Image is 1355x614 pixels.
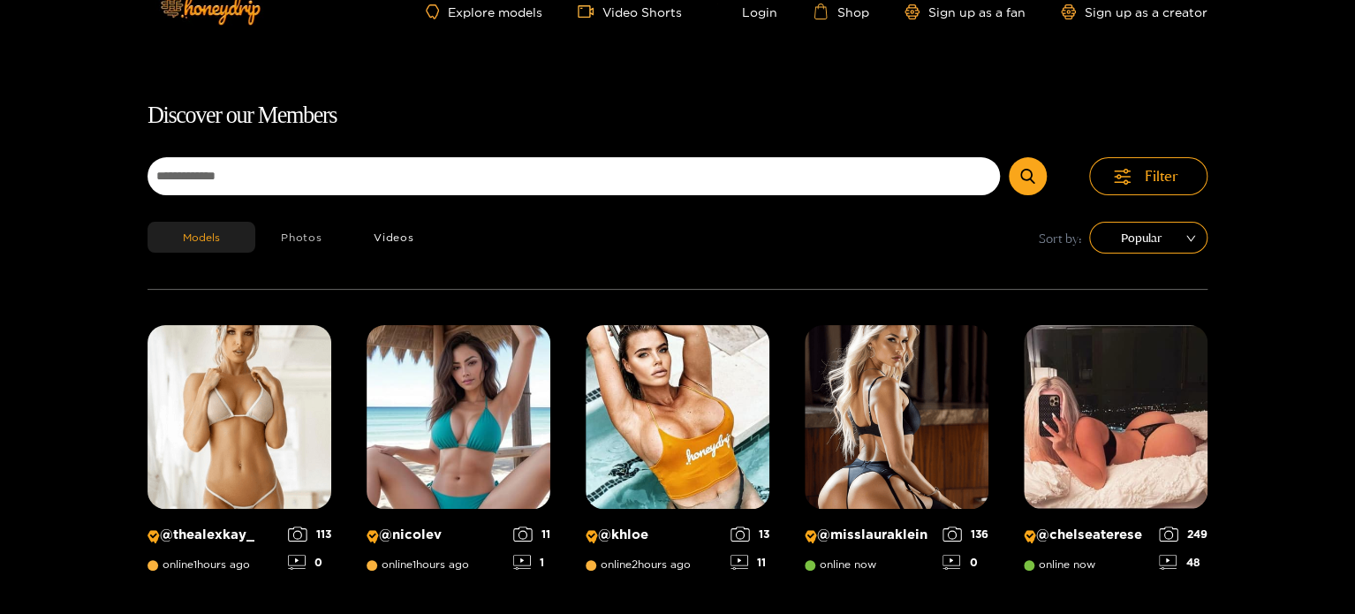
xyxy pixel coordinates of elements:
[288,527,331,542] div: 113
[586,558,691,571] span: online 2 hours ago
[367,558,469,571] span: online 1 hours ago
[1159,555,1207,570] div: 48
[905,4,1026,19] a: Sign up as a fan
[942,527,988,542] div: 136
[586,325,769,583] a: Creator Profile Image: khloe@khloeonline2hours ago1311
[805,527,934,543] p: @ misslauraklein
[1061,4,1207,19] a: Sign up as a creator
[730,527,769,542] div: 13
[348,222,440,253] button: Videos
[942,555,988,570] div: 0
[1089,222,1207,254] div: sort
[586,325,769,509] img: Creator Profile Image: khloe
[1145,166,1178,186] span: Filter
[1024,527,1150,543] p: @ chelseaterese
[578,4,602,19] span: video-camera
[805,325,988,509] img: Creator Profile Image: misslauraklein
[148,222,255,253] button: Models
[586,527,722,543] p: @ khloe
[367,527,504,543] p: @ nicolev
[717,4,777,19] a: Login
[1024,558,1095,571] span: online now
[148,558,250,571] span: online 1 hours ago
[805,325,988,583] a: Creator Profile Image: misslauraklein@misslaurakleinonline now1360
[805,558,876,571] span: online now
[1159,527,1207,542] div: 249
[1039,228,1082,248] span: Sort by:
[148,325,331,509] img: Creator Profile Image: thealexkay_
[513,527,550,542] div: 11
[367,325,550,583] a: Creator Profile Image: nicolev@nicolevonline1hours ago111
[148,527,279,543] p: @ thealexkay_
[1102,224,1194,251] span: Popular
[255,222,348,253] button: Photos
[1024,325,1207,509] img: Creator Profile Image: chelseaterese
[148,97,1207,134] h1: Discover our Members
[730,555,769,570] div: 11
[1089,157,1207,195] button: Filter
[1009,157,1047,195] button: Submit Search
[426,4,542,19] a: Explore models
[813,4,869,19] a: Shop
[513,555,550,570] div: 1
[578,4,682,19] a: Video Shorts
[1024,325,1207,583] a: Creator Profile Image: chelseaterese@chelseatereseonline now24948
[288,555,331,570] div: 0
[367,325,550,509] img: Creator Profile Image: nicolev
[148,325,331,583] a: Creator Profile Image: thealexkay_@thealexkay_online1hours ago1130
